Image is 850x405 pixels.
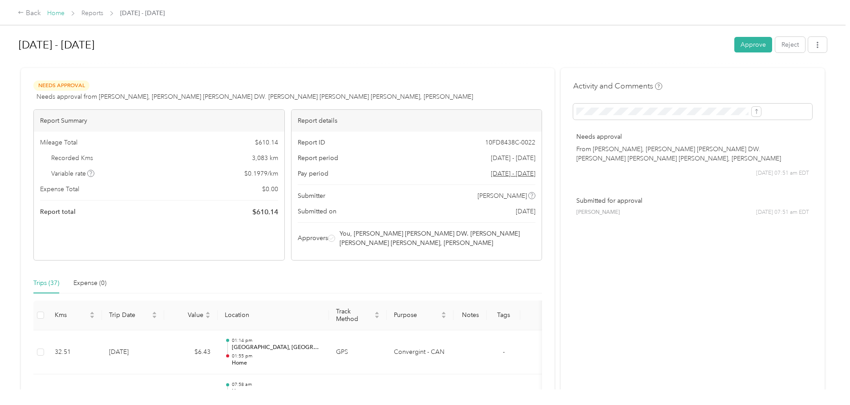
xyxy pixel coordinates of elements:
p: Home [232,359,322,367]
span: Approvers [298,233,328,243]
th: Purpose [387,301,453,330]
span: [DATE] 07:51 am EDT [756,169,809,177]
span: Mileage Total [40,138,77,147]
span: Report total [40,207,76,217]
span: caret-up [205,310,210,316]
span: caret-down [152,314,157,320]
div: Trips (37) [33,278,59,288]
iframe: Everlance-gr Chat Button Frame [800,355,850,405]
span: [DATE] [516,207,535,216]
td: 32.51 [48,330,102,375]
span: [PERSON_NAME] [478,191,527,200]
p: 07:58 am [232,381,322,388]
span: caret-up [152,310,157,316]
span: [DATE] 07:51 am EDT [756,209,809,217]
div: Report details [291,110,542,132]
span: [DATE] - [DATE] [491,153,535,163]
span: Report period [298,153,338,163]
button: Reject [775,37,805,52]
a: Reports [81,9,103,17]
span: $ 610.14 [252,207,278,217]
th: Trip Date [102,301,164,330]
span: Needs Approval [33,80,89,91]
a: Home [47,9,65,17]
span: Pay period [298,169,328,178]
p: Home [232,388,322,396]
span: Submitter [298,191,325,200]
button: Approve [734,37,772,52]
span: caret-down [89,314,95,320]
td: GPS [329,330,387,375]
span: caret-up [374,310,380,316]
span: Go to pay period [491,169,535,178]
p: From [PERSON_NAME], [PERSON_NAME] [PERSON_NAME] DW. [PERSON_NAME] [PERSON_NAME] [PERSON_NAME], [P... [576,144,809,163]
th: Track Method [329,301,387,330]
td: [DATE] [102,330,164,375]
td: Convergint - CAN [387,330,453,375]
span: caret-up [441,310,446,316]
div: Expense (0) [73,278,106,288]
span: Submitted on [298,207,336,216]
span: $ 0.00 [262,184,278,194]
p: Needs approval [576,132,809,141]
div: Report Summary [34,110,284,132]
span: Purpose [394,311,439,319]
span: Track Method [336,308,372,323]
span: Report ID [298,138,325,147]
th: Value [164,301,218,330]
span: Recorded Kms [51,153,93,163]
span: caret-down [205,314,210,320]
span: Trip Date [109,311,150,319]
span: Expense Total [40,184,79,194]
th: Tags [487,301,520,330]
p: 01:14 pm [232,337,322,344]
span: You, [PERSON_NAME] [PERSON_NAME] DW. [PERSON_NAME] [PERSON_NAME] [PERSON_NAME], [PERSON_NAME] [340,229,534,248]
span: Kms [55,311,88,319]
span: Needs approval from [PERSON_NAME], [PERSON_NAME] [PERSON_NAME] DW. [PERSON_NAME] [PERSON_NAME] [P... [36,92,473,101]
p: [GEOGRAPHIC_DATA], [GEOGRAPHIC_DATA], [GEOGRAPHIC_DATA], [GEOGRAPHIC_DATA] [232,344,322,352]
td: $6.43 [164,330,218,375]
span: $ 0.1979 / km [244,169,278,178]
h4: Activity and Comments [573,80,662,92]
span: 10FD8438C-0022 [485,138,535,147]
span: 3,083 km [252,153,278,163]
span: [PERSON_NAME] [576,209,620,217]
span: [DATE] - [DATE] [120,8,165,18]
span: - [503,348,505,356]
p: Submitted for approval [576,196,809,205]
th: Location [218,301,329,330]
span: Value [171,311,203,319]
span: caret-down [374,314,380,320]
span: caret-down [441,314,446,320]
span: Variable rate [51,169,95,178]
span: caret-up [89,310,95,316]
th: Notes [453,301,487,330]
h1: Sep 1 - 30, 2025 [19,34,728,56]
span: $ 610.14 [255,138,278,147]
p: 01:55 pm [232,353,322,359]
div: Back [18,8,41,19]
th: Kms [48,301,102,330]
